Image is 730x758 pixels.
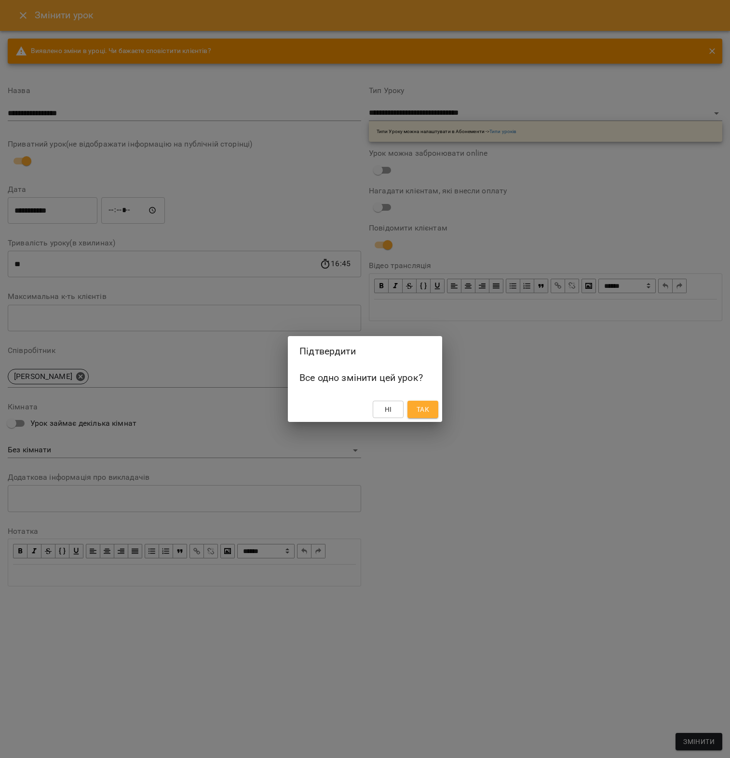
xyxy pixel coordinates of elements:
[417,404,429,415] span: Так
[407,401,438,418] button: Так
[299,344,431,359] h2: Підтвердити
[299,370,431,385] h6: Все одно змінити цей урок?
[385,404,392,415] span: Ні
[373,401,404,418] button: Ні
